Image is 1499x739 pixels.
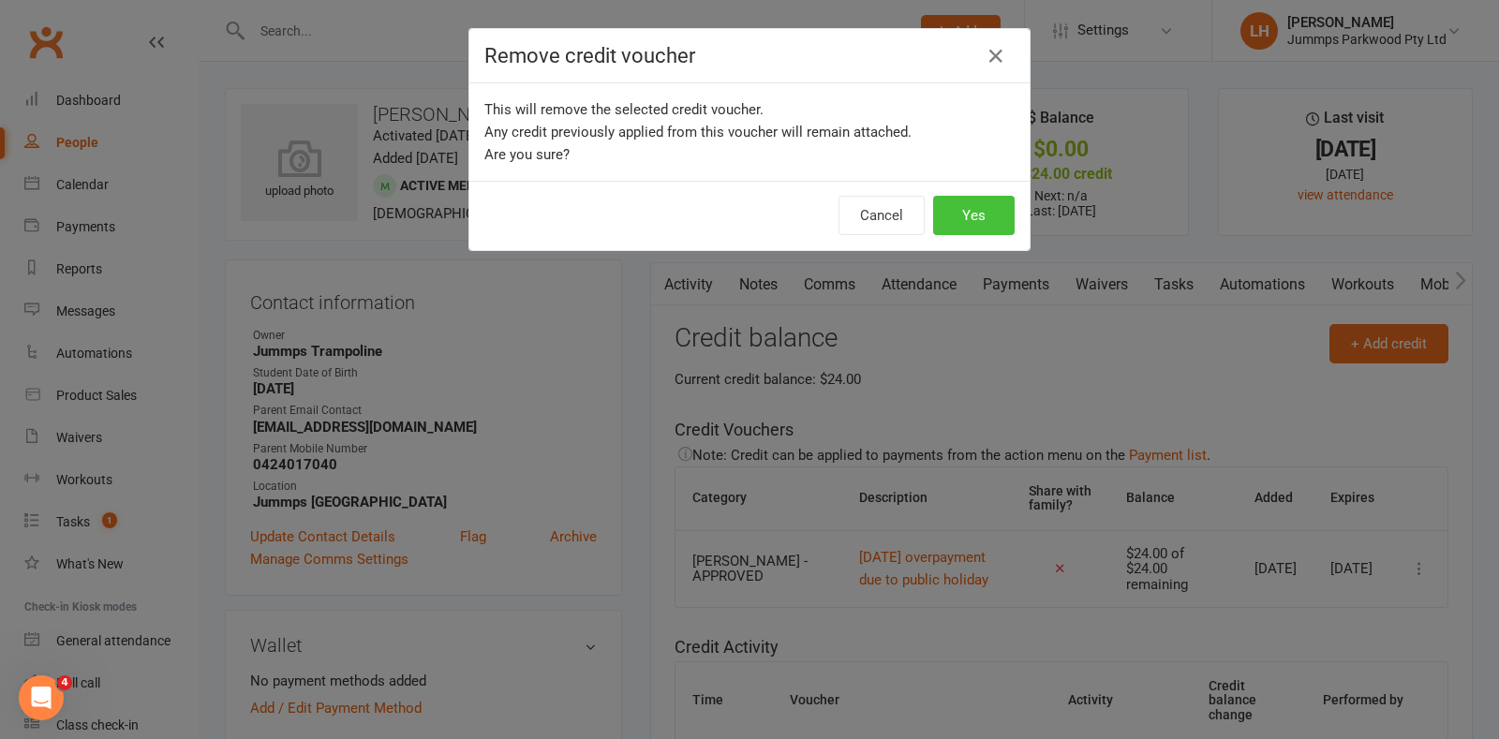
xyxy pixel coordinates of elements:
div: Any credit previously applied from this voucher will remain attached. [484,121,1015,143]
iframe: Intercom live chat [19,675,64,720]
button: Yes [933,196,1015,235]
span: 4 [57,675,72,690]
div: Are you sure? [484,143,1015,166]
div: This will remove the selected credit voucher. [484,98,1015,121]
button: Close [981,41,1011,71]
button: Cancel [839,196,925,235]
h4: Remove credit voucher [484,44,1015,67]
